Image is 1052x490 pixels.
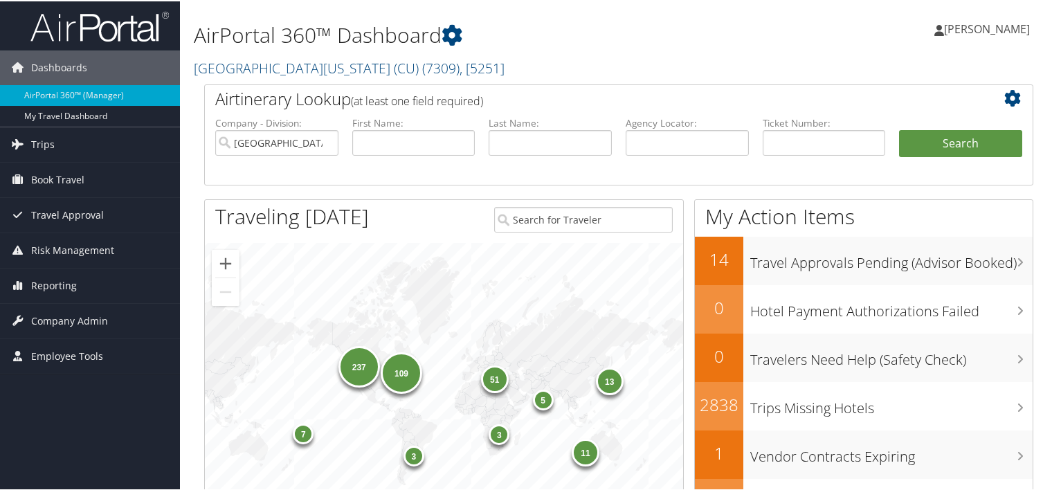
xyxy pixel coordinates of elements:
h2: Airtinerary Lookup [215,86,953,109]
h3: Travel Approvals Pending (Advisor Booked) [750,245,1033,271]
h3: Trips Missing Hotels [750,390,1033,417]
div: 5 [533,388,554,409]
a: 1Vendor Contracts Expiring [695,429,1033,478]
h3: Travelers Need Help (Safety Check) [750,342,1033,368]
h1: My Action Items [695,201,1033,230]
span: Trips [31,126,55,161]
a: 2838Trips Missing Hotels [695,381,1033,429]
span: Employee Tools [31,338,103,372]
h3: Vendor Contracts Expiring [750,439,1033,465]
h3: Hotel Payment Authorizations Failed [750,293,1033,320]
span: Company Admin [31,302,108,337]
input: Search for Traveler [494,206,673,231]
div: 109 [381,351,422,392]
label: Company - Division: [215,115,338,129]
span: Book Travel [31,161,84,196]
img: airportal-logo.png [30,9,169,42]
a: 14Travel Approvals Pending (Advisor Booked) [695,235,1033,284]
span: Travel Approval [31,197,104,231]
span: (at least one field required) [351,92,483,107]
span: , [ 5251 ] [460,57,505,76]
label: First Name: [352,115,475,129]
div: 3 [403,444,424,465]
h2: 0 [695,343,743,367]
h1: AirPortal 360™ Dashboard [194,19,761,48]
button: Zoom in [212,248,239,276]
button: Search [899,129,1022,156]
a: [GEOGRAPHIC_DATA][US_STATE] (CU) [194,57,505,76]
span: Dashboards [31,49,87,84]
label: Ticket Number: [763,115,886,129]
div: 11 [572,437,599,465]
label: Agency Locator: [626,115,749,129]
h2: 0 [695,295,743,318]
span: ( 7309 ) [422,57,460,76]
span: Reporting [31,267,77,302]
h1: Traveling [DATE] [215,201,369,230]
span: Risk Management [31,232,114,266]
a: 0Hotel Payment Authorizations Failed [695,284,1033,332]
div: 51 [481,363,509,391]
a: [PERSON_NAME] [934,7,1044,48]
label: Last Name: [489,115,612,129]
h2: 14 [695,246,743,270]
h2: 2838 [695,392,743,415]
span: [PERSON_NAME] [944,20,1030,35]
div: 237 [338,345,380,386]
div: 13 [596,366,624,394]
a: 0Travelers Need Help (Safety Check) [695,332,1033,381]
div: 3 [489,423,510,444]
button: Zoom out [212,277,239,305]
div: 7 [293,421,314,442]
h2: 1 [695,440,743,464]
